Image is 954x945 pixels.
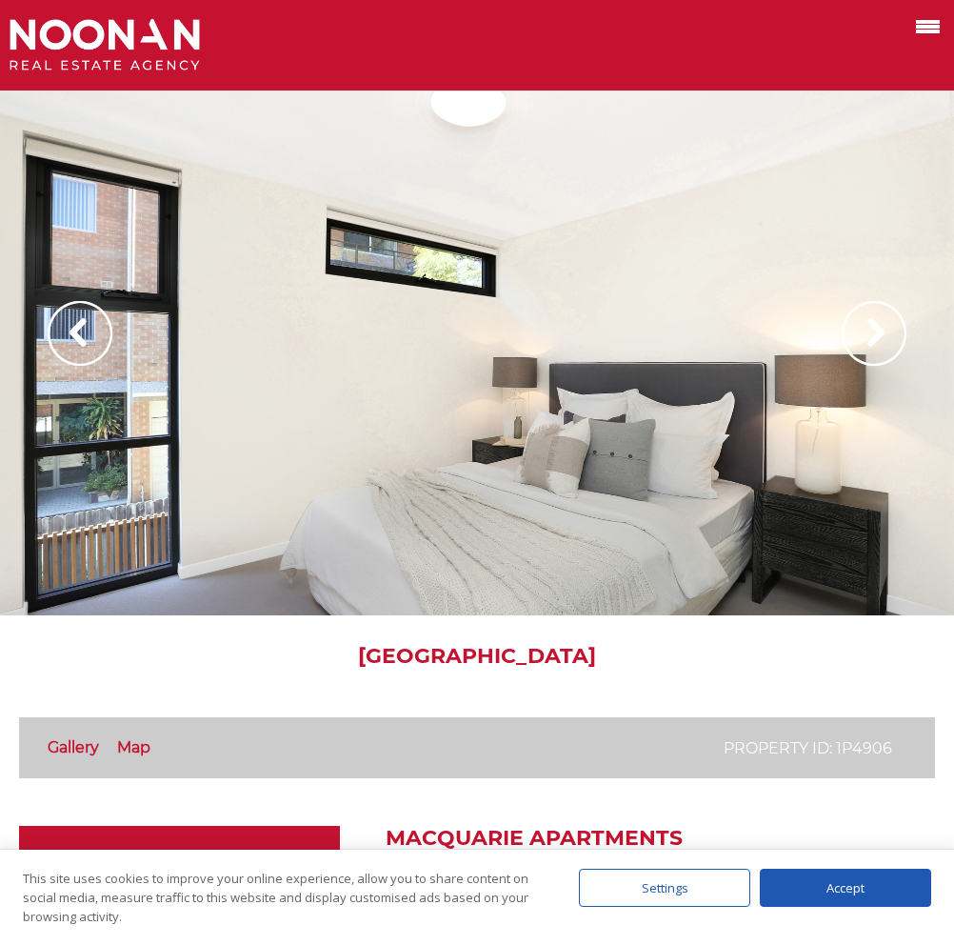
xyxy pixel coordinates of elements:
p: Property ID: 1P4906 [724,736,892,760]
a: Gallery [48,738,99,756]
div: Settings [579,869,750,907]
h2: Macquarie Apartments [386,826,935,851]
img: Noonan Real Estate Agency [10,19,200,71]
img: Arrow slider [48,301,112,366]
div: This site uses cookies to improve your online experience, allow you to share content on social me... [23,869,541,926]
h1: [GEOGRAPHIC_DATA] [19,644,935,669]
a: Map [117,738,150,756]
img: Arrow slider [842,301,906,366]
div: Accept [760,869,931,907]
